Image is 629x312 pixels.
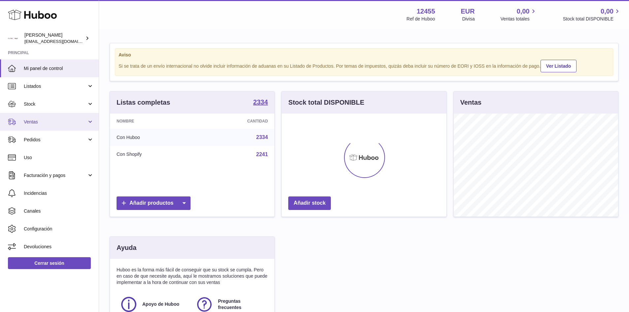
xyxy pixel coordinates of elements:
p: Huboo es la forma más fácil de conseguir que su stock se cumpla. Pero en caso de que necesite ayu... [117,267,268,286]
span: 0,00 [517,7,530,16]
span: Preguntas frecuentes [218,298,264,311]
h3: Listas completas [117,98,170,107]
span: Configuración [24,226,94,232]
div: Ref de Huboo [406,16,435,22]
span: Pedidos [24,137,87,143]
span: Stock [24,101,87,107]
span: Listados [24,83,87,89]
a: Añadir stock [288,196,331,210]
strong: 12455 [417,7,435,16]
td: Con Shopify [110,146,197,163]
h3: Ayuda [117,243,136,252]
span: Canales [24,208,94,214]
span: Devoluciones [24,244,94,250]
a: 2241 [256,152,268,157]
div: Si se trata de un envío internacional no olvide incluir información de aduanas en su Listado de P... [119,59,610,72]
div: Divisa [462,16,475,22]
span: Incidencias [24,190,94,196]
a: Cerrar sesión [8,257,91,269]
th: Cantidad [197,114,275,129]
span: Uso [24,155,94,161]
a: 0,00 Stock total DISPONIBLE [563,7,621,22]
span: Apoyo de Huboo [142,301,179,307]
a: Ver Listado [541,60,577,72]
span: 0,00 [601,7,613,16]
span: Stock total DISPONIBLE [563,16,621,22]
a: 2334 [253,99,268,107]
span: Ventas [24,119,87,125]
img: pedidos@glowrias.com [8,33,18,43]
h3: Stock total DISPONIBLE [288,98,364,107]
a: 0,00 Ventas totales [501,7,537,22]
span: Facturación y pagos [24,172,87,179]
a: Añadir productos [117,196,191,210]
strong: 2334 [253,99,268,105]
td: Con Huboo [110,129,197,146]
span: Mi panel de control [24,65,94,72]
span: [EMAIL_ADDRESS][DOMAIN_NAME] [24,39,97,44]
th: Nombre [110,114,197,129]
strong: Aviso [119,52,610,58]
div: [PERSON_NAME] [24,32,84,45]
h3: Ventas [460,98,481,107]
a: 2334 [256,134,268,140]
span: Ventas totales [501,16,537,22]
strong: EUR [461,7,475,16]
